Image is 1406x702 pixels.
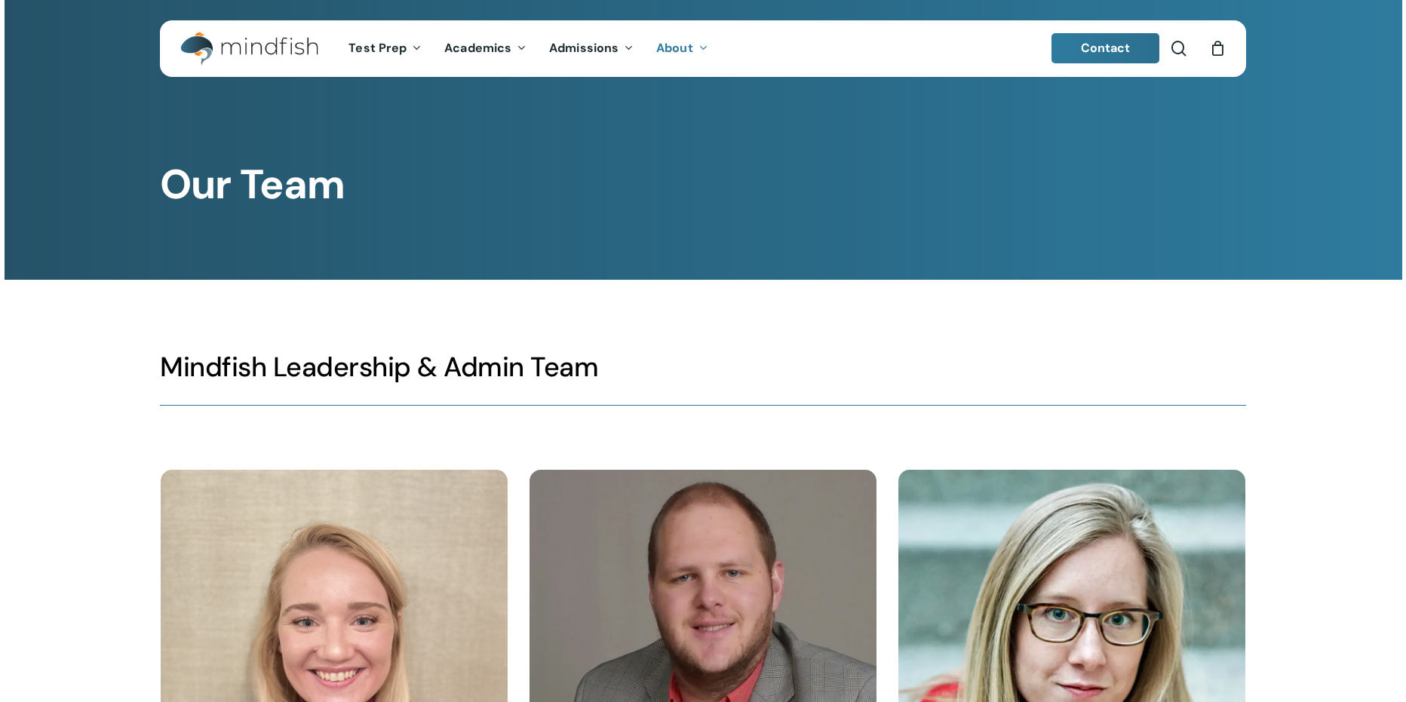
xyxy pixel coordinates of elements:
[160,161,1245,209] h1: Our Team
[348,40,407,56] span: Test Prep
[1051,33,1160,63] a: Contact
[433,42,538,55] a: Academics
[645,42,720,55] a: About
[656,40,693,56] span: About
[1209,40,1226,57] a: Cart
[444,40,511,56] span: Academics
[337,20,719,77] nav: Main Menu
[549,40,619,56] span: Admissions
[160,20,1246,77] header: Main Menu
[1081,40,1131,56] span: Contact
[160,350,1245,385] h3: Mindfish Leadership & Admin Team
[337,42,433,55] a: Test Prep
[538,42,645,55] a: Admissions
